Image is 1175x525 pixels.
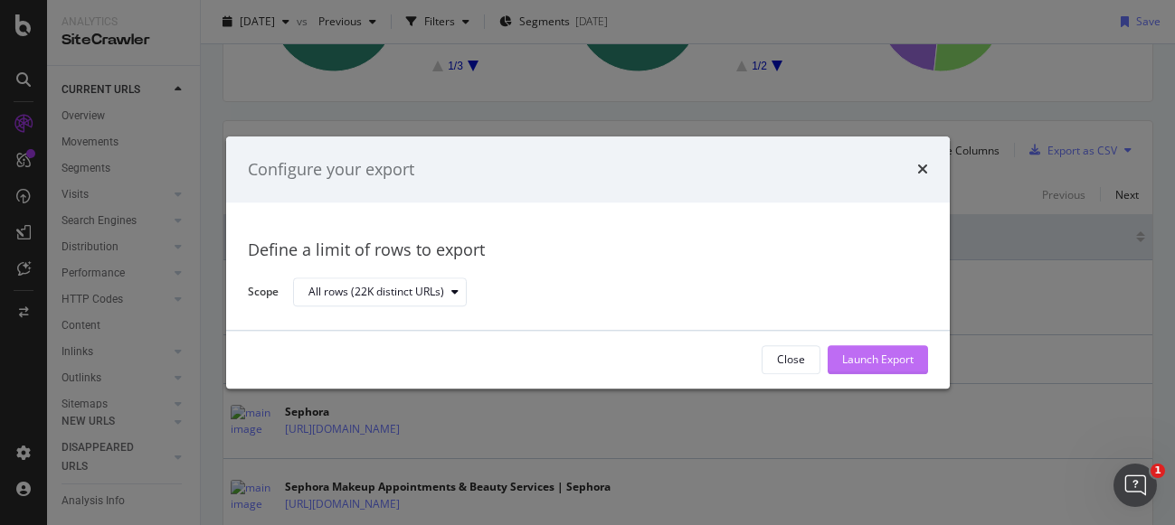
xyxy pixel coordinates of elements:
div: Define a limit of rows to export [248,239,928,263]
div: Launch Export [842,352,914,368]
div: All rows (22K distinct URLs) [308,287,444,298]
div: Configure your export [248,158,414,182]
button: All rows (22K distinct URLs) [293,278,467,307]
div: modal [226,136,950,389]
div: Close [777,352,805,368]
button: Launch Export [828,345,928,374]
label: Scope [248,284,279,304]
iframe: Intercom live chat [1113,464,1157,507]
span: 1 [1151,464,1165,478]
button: Close [762,345,820,374]
div: times [917,158,928,182]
